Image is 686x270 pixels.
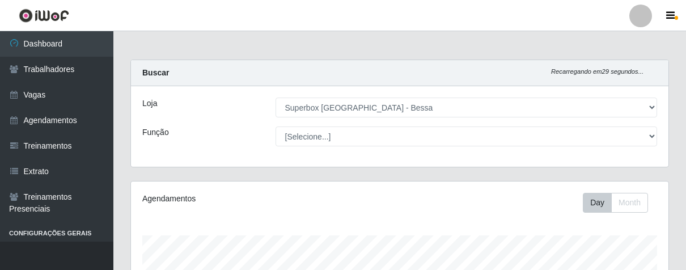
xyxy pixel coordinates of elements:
div: First group [583,193,648,213]
strong: Buscar [142,68,169,77]
div: Toolbar with button groups [583,193,657,213]
div: Agendamentos [142,193,347,205]
i: Recarregando em 29 segundos... [551,68,643,75]
label: Loja [142,98,157,109]
button: Day [583,193,612,213]
label: Função [142,126,169,138]
img: CoreUI Logo [19,9,69,23]
button: Month [611,193,648,213]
